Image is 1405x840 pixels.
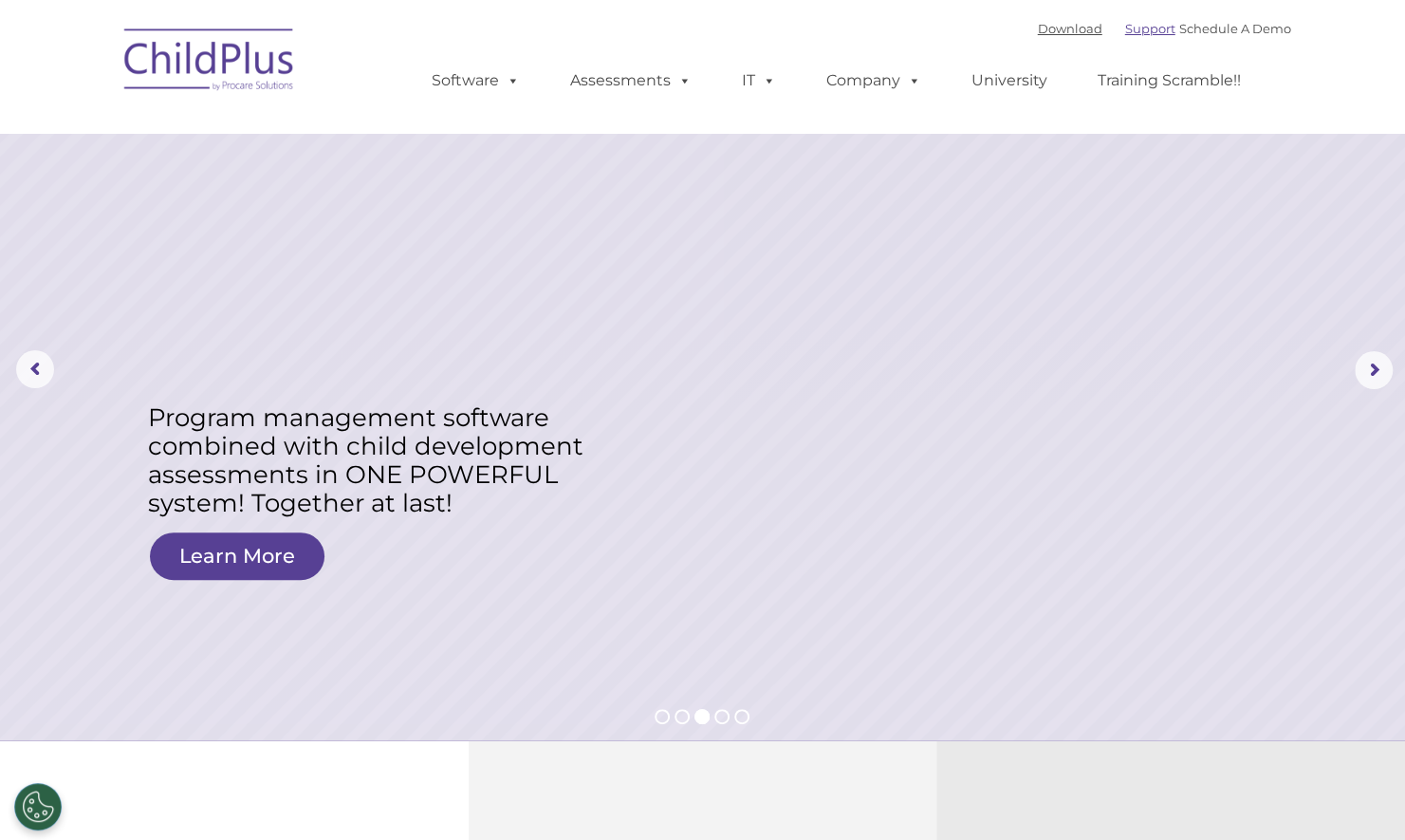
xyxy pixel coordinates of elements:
[1038,21,1102,36] a: Download
[149,212,517,392] img: DRDP Assessment in ChildPlus
[1095,635,1405,840] iframe: Chat Widget
[264,125,322,140] span: Last name
[1038,21,1291,36] font: |
[413,62,539,100] a: Software
[723,62,795,100] a: IT
[150,532,324,580] a: Learn More
[148,403,598,517] rs-layer: Program management software combined with child development assessments in ONE POWERFUL system! T...
[1179,21,1291,36] a: Schedule A Demo
[14,783,62,831] button: Cookies Settings
[551,62,711,100] a: Assessments
[1125,21,1175,36] a: Support
[115,15,305,110] img: ChildPlus by Procare Solutions
[1079,62,1260,100] a: Training Scramble!!
[952,62,1066,100] a: University
[264,203,344,217] span: Phone number
[807,62,940,100] a: Company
